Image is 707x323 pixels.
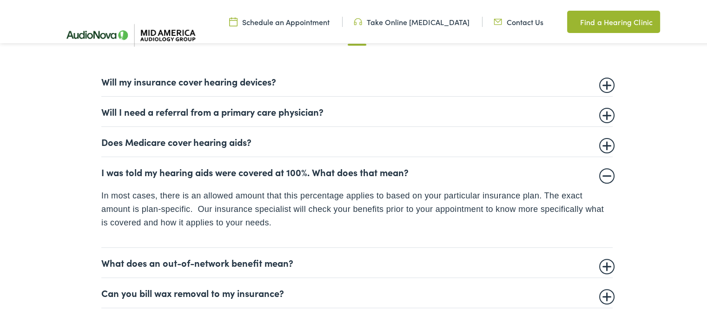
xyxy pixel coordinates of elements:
[101,74,613,86] summary: Will my insurance cover hearing devices?
[567,15,575,26] img: utility icon
[229,15,238,26] img: utility icon
[567,9,660,32] a: Find a Hearing Clinic
[101,190,604,226] span: In most cases, there is an allowed amount that this percentage applies to based on your particula...
[101,165,613,176] summary: I was told my hearing aids were covered at 100%. What does that mean?
[101,286,613,297] summary: Can you bill wax removal to my insurance?
[101,105,613,116] summary: Will I need a referral from a primary care physician?
[494,15,543,26] a: Contact Us
[354,15,362,26] img: utility icon
[354,15,469,26] a: Take Online [MEDICAL_DATA]
[494,15,502,26] img: utility icon
[101,256,613,267] summary: What does an out-of-network benefit mean?
[101,135,613,146] summary: Does Medicare cover hearing aids?
[229,15,330,26] a: Schedule an Appointment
